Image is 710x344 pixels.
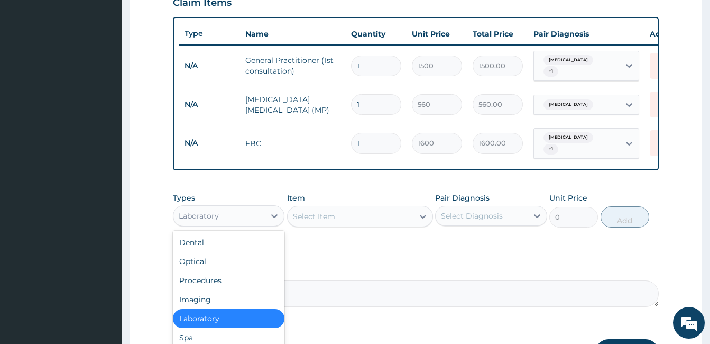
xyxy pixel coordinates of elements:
th: Unit Price [407,23,467,44]
label: Types [173,194,195,203]
span: + 1 [543,144,558,155]
img: d_794563401_company_1708531726252_794563401 [20,53,43,79]
div: Select Diagnosis [441,211,503,221]
th: Total Price [467,23,528,44]
td: [MEDICAL_DATA] [MEDICAL_DATA] (MP) [240,89,346,121]
textarea: Type your message and hit 'Enter' [5,231,201,268]
th: Pair Diagnosis [528,23,644,44]
td: N/A [179,133,240,153]
th: Name [240,23,346,44]
label: Item [287,193,305,203]
label: Comment [173,266,659,275]
div: Chat with us now [55,59,178,73]
th: Actions [644,23,697,44]
td: FBC [240,133,346,154]
td: N/A [179,56,240,76]
span: [MEDICAL_DATA] [543,99,593,110]
td: N/A [179,95,240,114]
div: Imaging [173,290,284,309]
div: Minimize live chat window [173,5,199,31]
span: [MEDICAL_DATA] [543,132,593,143]
div: Optical [173,252,284,271]
div: Laboratory [173,309,284,328]
div: Select Item [293,211,335,222]
span: We're online! [61,104,146,211]
div: Laboratory [179,211,219,221]
div: Dental [173,233,284,252]
span: [MEDICAL_DATA] [543,55,593,66]
td: General Practitioner (1st consultation) [240,50,346,82]
label: Pair Diagnosis [435,193,490,203]
label: Unit Price [549,193,587,203]
th: Type [179,24,240,43]
th: Quantity [346,23,407,44]
span: + 1 [543,66,558,77]
div: Procedures [173,271,284,290]
button: Add [601,206,649,228]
